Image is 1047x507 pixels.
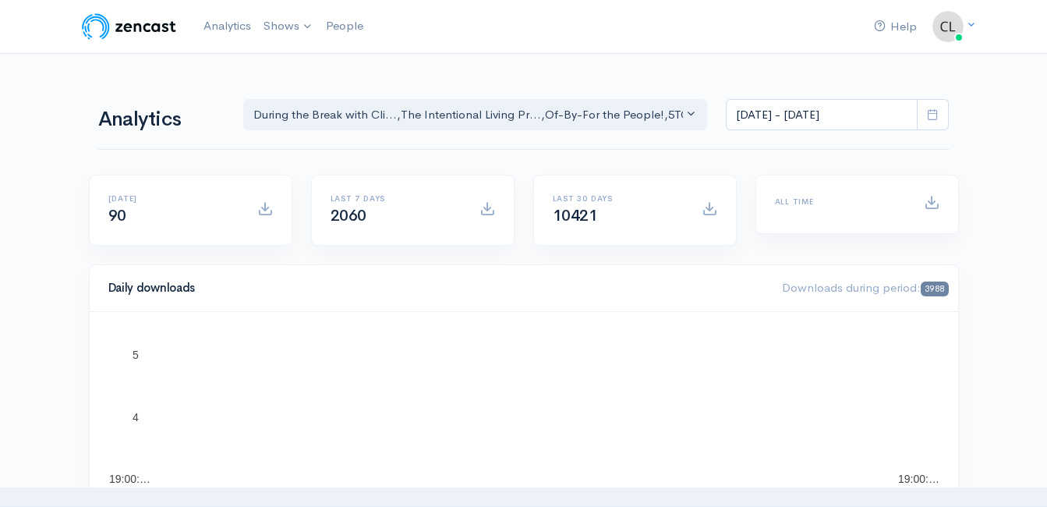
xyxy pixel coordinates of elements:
[775,197,905,206] h6: All time
[726,99,918,131] input: analytics date range selector
[197,9,257,43] a: Analytics
[108,206,126,225] span: 90
[782,280,948,295] span: Downloads during period:
[80,11,179,42] img: ZenCast Logo
[320,9,370,43] a: People
[921,282,948,296] span: 3988
[932,11,964,42] img: ...
[108,282,764,295] h4: Daily downloads
[108,331,939,487] svg: A chart.
[331,206,366,225] span: 2060
[553,206,598,225] span: 10421
[553,194,683,203] h6: Last 30 days
[109,473,150,485] text: 19:00:…
[868,10,923,44] a: Help
[243,99,708,131] button: During the Break with Cli..., The Intentional Living Pr..., Of-By-For the People!, 5TO9 COACHING,...
[331,194,461,203] h6: Last 7 days
[898,473,939,485] text: 19:00:…
[253,106,684,124] div: During the Break with Cli... , The Intentional Living Pr... , Of-By-For the People! , 5TO9 COACHI...
[108,194,239,203] h6: [DATE]
[133,349,139,361] text: 5
[98,108,225,131] h1: Analytics
[133,411,139,424] text: 4
[257,9,320,44] a: Shows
